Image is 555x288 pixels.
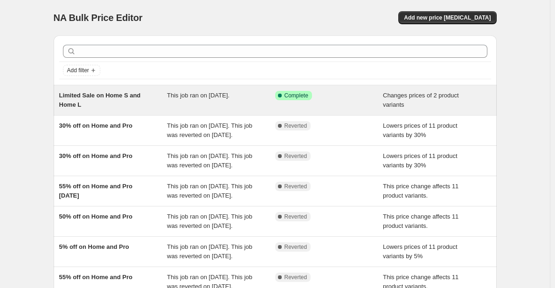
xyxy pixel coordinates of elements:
span: 5% off on Home and Pro [59,243,129,250]
span: This job ran on [DATE]. This job was reverted on [DATE]. [167,152,252,169]
span: This job ran on [DATE]. This job was reverted on [DATE]. [167,122,252,138]
span: This price change affects 11 product variants. [383,213,458,229]
span: Reverted [284,274,307,281]
span: This job ran on [DATE]. [167,92,229,99]
button: Add filter [63,65,100,76]
span: 55% off on Home and Pro [DATE] [59,183,132,199]
span: Lowers prices of 11 product variants by 30% [383,152,458,169]
span: Lowers prices of 11 product variants by 30% [383,122,458,138]
span: Complete [284,92,308,99]
span: Reverted [284,213,307,220]
span: This job ran on [DATE]. This job was reverted on [DATE]. [167,183,252,199]
span: Limited Sale on Home S and Home L [59,92,141,108]
span: This price change affects 11 product variants. [383,183,458,199]
span: Reverted [284,122,307,130]
span: 30% off on Home and Pro [59,152,132,159]
span: This job ran on [DATE]. This job was reverted on [DATE]. [167,213,252,229]
span: Add new price [MEDICAL_DATA] [404,14,491,21]
span: 30% off on Home and Pro [59,122,132,129]
span: Lowers prices of 11 product variants by 5% [383,243,458,260]
span: Changes prices of 2 product variants [383,92,459,108]
span: This job ran on [DATE]. This job was reverted on [DATE]. [167,243,252,260]
span: 55% off on Home and Pro [59,274,132,281]
span: Add filter [67,67,89,74]
button: Add new price [MEDICAL_DATA] [398,11,496,24]
span: 50% off on Home and Pro [59,213,132,220]
span: NA Bulk Price Editor [54,13,143,23]
span: Reverted [284,152,307,160]
span: Reverted [284,243,307,251]
span: Reverted [284,183,307,190]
